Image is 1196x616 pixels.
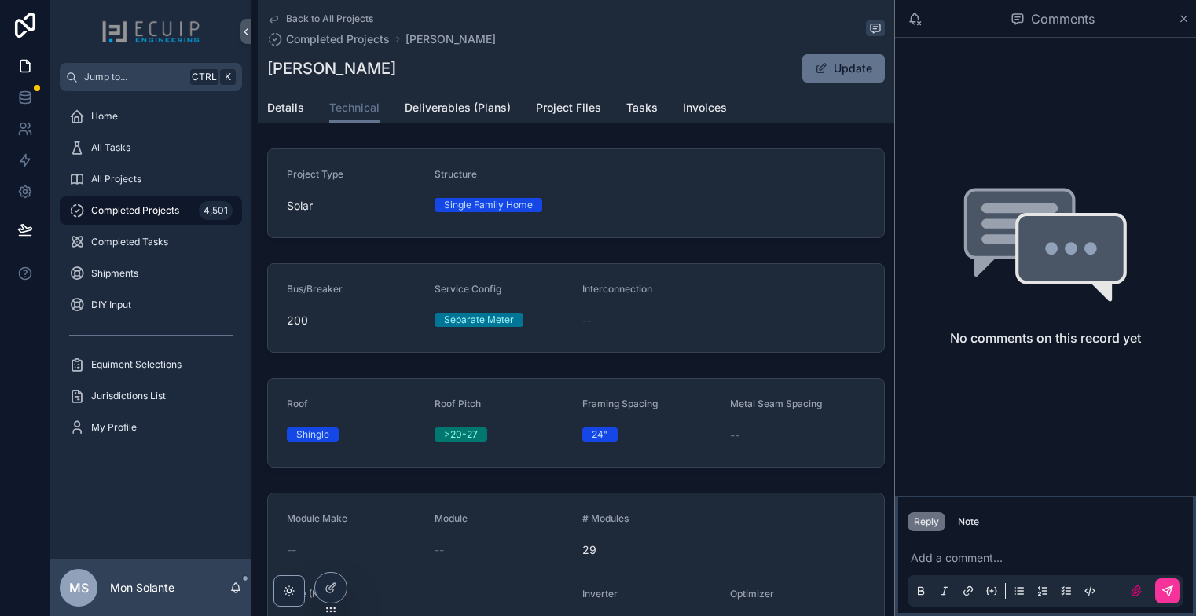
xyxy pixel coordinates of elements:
[286,31,390,47] span: Completed Projects
[287,198,313,214] span: Solar
[91,141,130,154] span: All Tasks
[69,578,89,597] span: MS
[683,100,727,115] span: Invoices
[444,427,478,442] div: >20-27
[287,283,343,295] span: Bus/Breaker
[908,512,945,531] button: Reply
[267,57,396,79] h1: [PERSON_NAME]
[60,165,242,193] a: All Projects
[286,13,373,25] span: Back to All Projects
[730,427,739,443] span: --
[287,398,308,409] span: Roof
[536,100,601,115] span: Project Files
[60,63,242,91] button: Jump to...CtrlK
[91,110,118,123] span: Home
[190,69,218,85] span: Ctrl
[199,201,233,220] div: 4,501
[582,398,658,409] span: Framing Spacing
[582,313,592,328] span: --
[730,398,822,409] span: Metal Seam Spacing
[802,54,885,82] button: Update
[405,100,511,115] span: Deliverables (Plans)
[958,515,979,528] div: Note
[287,588,331,599] span: Size (KW)
[405,31,496,47] a: [PERSON_NAME]
[683,93,727,125] a: Invoices
[444,313,514,327] div: Separate Meter
[101,19,200,44] img: App logo
[626,93,658,125] a: Tasks
[110,580,174,596] p: Mon Solante
[91,267,138,280] span: Shipments
[267,93,304,125] a: Details
[626,100,658,115] span: Tasks
[296,427,329,442] div: Shingle
[444,198,533,212] div: Single Family Home
[50,91,251,462] div: scrollable content
[405,93,511,125] a: Deliverables (Plans)
[91,421,137,434] span: My Profile
[287,512,347,524] span: Module Make
[582,512,629,524] span: # Modules
[222,71,234,83] span: K
[91,299,131,311] span: DIY Input
[582,283,652,295] span: Interconnection
[950,328,1141,347] h2: No comments on this record yet
[84,71,184,83] span: Jump to...
[60,102,242,130] a: Home
[435,542,444,558] span: --
[592,427,608,442] div: 24"
[91,173,141,185] span: All Projects
[435,283,501,295] span: Service Config
[60,134,242,162] a: All Tasks
[91,390,166,402] span: Jurisdictions List
[91,358,182,371] span: Equiment Selections
[287,542,296,558] span: --
[91,204,179,217] span: Completed Projects
[329,93,380,123] a: Technical
[952,512,985,531] button: Note
[91,236,168,248] span: Completed Tasks
[582,542,717,558] span: 29
[60,259,242,288] a: Shipments
[267,31,390,47] a: Completed Projects
[435,168,477,180] span: Structure
[730,588,774,599] span: Optimizer
[267,100,304,115] span: Details
[287,168,343,180] span: Project Type
[1031,9,1095,28] span: Comments
[536,93,601,125] a: Project Files
[60,413,242,442] a: My Profile
[60,382,242,410] a: Jurisdictions List
[435,398,481,409] span: Roof Pitch
[582,588,618,599] span: Inverter
[267,13,373,25] a: Back to All Projects
[329,100,380,115] span: Technical
[60,350,242,379] a: Equiment Selections
[287,313,422,328] span: 200
[60,291,242,319] a: DIY Input
[435,512,468,524] span: Module
[60,228,242,256] a: Completed Tasks
[60,196,242,225] a: Completed Projects4,501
